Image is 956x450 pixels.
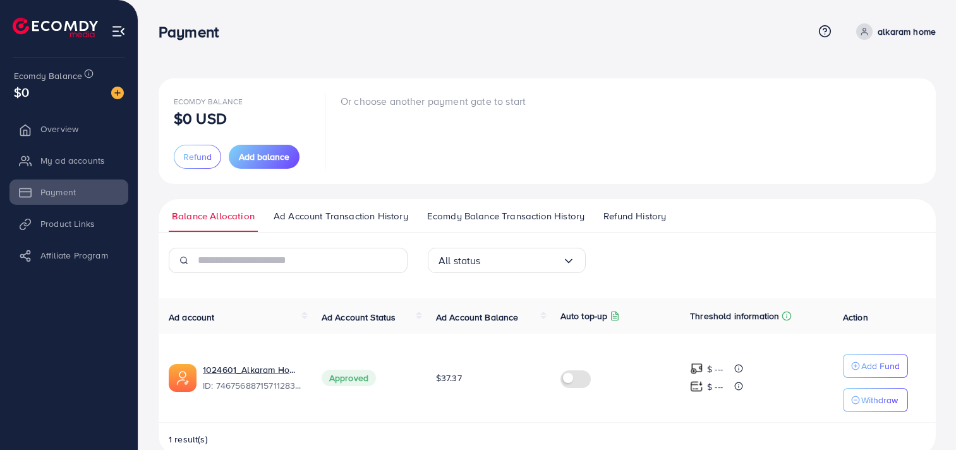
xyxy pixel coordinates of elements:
span: $0 [14,83,29,101]
input: Search for option [481,251,562,271]
span: Refund [183,150,212,163]
span: Add balance [239,150,289,163]
p: Auto top-up [560,308,608,324]
img: menu [111,24,126,39]
span: $37.37 [436,372,462,384]
button: Add Fund [843,354,908,378]
p: $ --- [707,362,723,377]
span: Ad Account Status [322,311,396,324]
span: ID: 7467568871571128337 [203,379,301,392]
a: alkaram home [851,23,936,40]
span: Ad Account Balance [436,311,519,324]
a: 1024601_Alkaram Home_1738678872460 [203,363,301,376]
span: Balance Allocation [172,209,255,223]
p: Or choose another payment gate to start [341,94,526,109]
img: ic-ads-acc.e4c84228.svg [169,364,197,392]
p: Add Fund [861,358,900,374]
img: top-up amount [690,362,703,375]
p: $ --- [707,379,723,394]
img: logo [13,18,98,37]
button: Refund [174,145,221,169]
span: Ecomdy Balance [174,96,243,107]
span: Ecomdy Balance [14,70,82,82]
span: Ad account [169,311,215,324]
div: <span class='underline'>1024601_Alkaram Home_1738678872460</span></br>7467568871571128337 [203,363,301,392]
p: Withdraw [861,392,898,408]
span: Approved [322,370,376,386]
p: alkaram home [878,24,936,39]
p: Threshold information [690,308,779,324]
button: Add balance [229,145,300,169]
button: Withdraw [843,388,908,412]
span: Action [843,311,868,324]
div: Search for option [428,248,586,273]
p: $0 USD [174,111,227,126]
span: Refund History [603,209,666,223]
span: Ad Account Transaction History [274,209,408,223]
img: top-up amount [690,380,703,393]
span: 1 result(s) [169,433,208,446]
img: image [111,87,124,99]
span: Ecomdy Balance Transaction History [427,209,584,223]
h3: Payment [159,23,229,41]
span: All status [439,251,481,271]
